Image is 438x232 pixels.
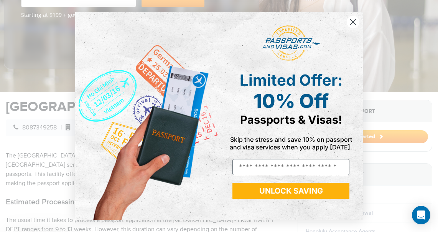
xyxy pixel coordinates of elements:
[412,206,430,224] div: Open Intercom Messenger
[75,12,219,220] img: de9cda0d-0715-46ca-9a25-073762a91ba7.png
[262,25,320,61] img: passports and visas
[346,15,360,29] button: Close dialog
[240,113,342,126] span: Passports & Visas!
[232,183,349,199] button: UNLOCK SAVING
[254,89,329,113] span: 10% Off
[240,71,342,89] span: Limited Offer:
[230,136,352,151] span: Skip the stress and save 10% on passport and visa services when you apply [DATE].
